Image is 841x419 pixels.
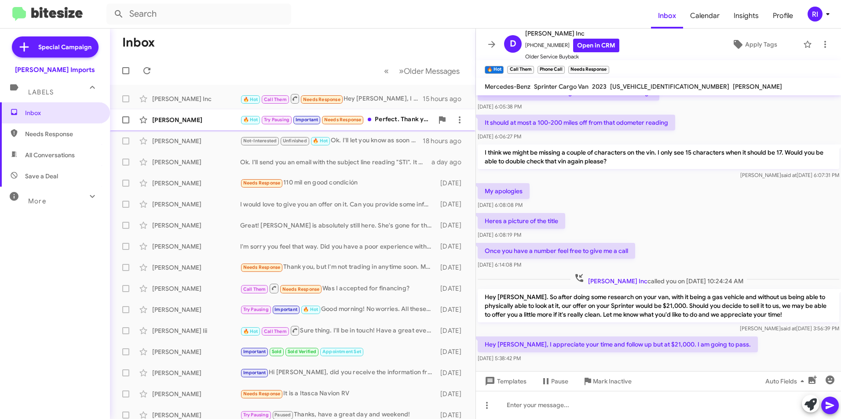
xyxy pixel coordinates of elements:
span: 🔥 Hot [303,307,318,312]
span: 2023 [592,83,607,90]
a: Calendar [683,3,727,29]
span: Needs Response [243,264,281,270]
div: [PERSON_NAME] [152,137,240,145]
span: Call Them [243,286,266,292]
span: Templates [483,373,527,389]
a: Open in CRM [573,39,619,52]
span: Needs Response [282,286,320,292]
div: [DATE] [436,284,468,293]
span: 🔥 Hot [313,138,328,144]
span: Auto Fields [765,373,808,389]
div: [PERSON_NAME] Iii [152,326,240,335]
div: Thank you, but I'm not trading in anytime soon. My current MB is a 2004 and I love it. [240,262,436,272]
span: Needs Response [243,391,281,397]
div: Ok. I'll send you an email with the subject line reading "STI". It will have a form attached that... [240,158,431,166]
span: [PERSON_NAME] [DATE] 3:56:39 PM [740,325,839,332]
span: [DATE] 5:38:42 PM [478,355,521,361]
span: Needs Response [243,180,281,186]
p: My apologies [478,183,530,199]
span: 🔥 Hot [243,97,258,102]
span: Try Pausing [264,117,289,123]
div: [DATE] [436,326,468,335]
div: [DATE] [436,305,468,314]
span: Inbox [25,108,100,117]
span: Call Them [264,329,287,334]
span: Appointment Set [322,349,361,354]
span: Important [243,349,266,354]
span: Needs Response [324,117,362,123]
span: said at [781,172,797,178]
span: [DATE] 6:06:27 PM [478,133,521,140]
span: Mark Inactive [593,373,632,389]
div: It is a Itasca Navion RV [240,389,436,399]
a: Insights [727,3,766,29]
button: Apply Tags [709,36,799,52]
p: Once you have a number feel free to give me a call [478,243,635,259]
div: [DATE] [436,390,468,398]
button: Previous [379,62,394,80]
button: Templates [476,373,534,389]
span: [PERSON_NAME] Inc [588,277,647,285]
span: [DATE] 6:08:08 PM [478,202,523,208]
span: Try Pausing [243,412,269,418]
div: I'm sorry you feel that way. Did you have a poor experience with us last time? [240,242,436,251]
div: Was I accepted for financing? [240,283,436,294]
span: Special Campaign [38,43,91,51]
span: Paused [274,412,291,418]
a: Inbox [651,3,683,29]
div: [DATE] [436,242,468,251]
span: Important [274,307,297,312]
span: [PERSON_NAME] [733,83,782,90]
span: Important [243,370,266,376]
div: [PERSON_NAME] [152,221,240,230]
small: Call Them [507,66,534,74]
span: Older Service Buyback [525,52,619,61]
span: Save a Deal [25,172,58,181]
span: said at [781,325,796,332]
span: Call Them [264,97,287,102]
div: [DATE] [436,347,468,356]
span: Needs Response [25,130,100,138]
span: [PERSON_NAME] [DATE] 6:07:31 PM [740,172,839,178]
span: Sold Verified [288,349,317,354]
div: [DATE] [436,221,468,230]
p: It should at most a 100-200 miles off from that odometer reading [478,115,675,130]
div: [PERSON_NAME] [152,263,240,272]
span: Labels [28,88,54,96]
div: Perfect. Thank you. [240,115,433,125]
div: Good morning! No worries. All these different models with different letters/numbers can absolutel... [240,304,436,314]
h1: Inbox [122,36,155,50]
input: Search [106,4,291,25]
div: [PERSON_NAME] [152,390,240,398]
div: Ok. I'll let you know as soon as I get the responses from our lenders. We'll be in touch! [240,136,423,146]
span: Sold [272,349,282,354]
span: [PHONE_NUMBER] [525,39,619,52]
div: [PERSON_NAME] [152,242,240,251]
div: Hi [PERSON_NAME], did you receive the information from [PERSON_NAME] [DATE] in regards to the GLA... [240,368,436,378]
div: [PERSON_NAME] [152,305,240,314]
span: [DATE] 6:08:19 PM [478,231,521,238]
small: 🔥 Hot [485,66,504,74]
span: Not-Interested [243,138,277,144]
button: Auto Fields [758,373,815,389]
div: [DATE] [436,263,468,272]
div: RI [808,7,823,22]
span: [DATE] 6:05:38 PM [478,103,522,110]
button: RI [800,7,831,22]
div: Hey [PERSON_NAME], I appreciate your time and follow up but at $21,000. I am going to pass. [240,93,423,104]
span: Important [296,117,318,123]
div: [PERSON_NAME] [152,158,240,166]
button: Next [394,62,465,80]
span: 🔥 Hot [243,329,258,334]
div: [PERSON_NAME] Inc [152,94,240,103]
div: I would love to give you an offer on it. Can you provide some information on that vehicle for me?... [240,200,436,209]
p: Hey [PERSON_NAME], I appreciate your time and follow up but at $21,000. I am going to pass. [478,336,758,352]
div: [DATE] [436,368,468,377]
button: Mark Inactive [575,373,639,389]
div: a day ago [431,158,468,166]
span: Older Messages [404,66,460,76]
small: Phone Call [538,66,565,74]
span: D [510,37,516,51]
